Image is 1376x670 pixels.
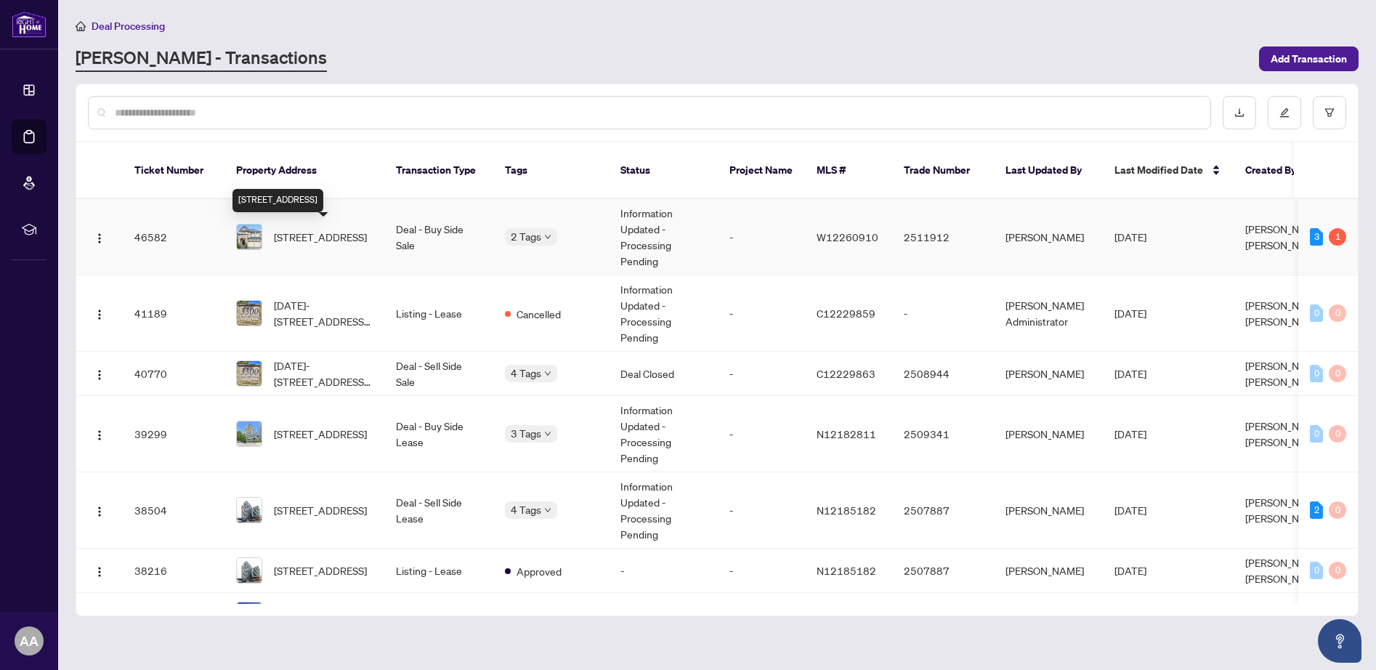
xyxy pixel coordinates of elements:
span: 4 Tags [511,365,541,382]
img: Logo [94,233,105,244]
th: Last Updated By [994,142,1103,199]
span: [PERSON_NAME] [PERSON_NAME] [1245,222,1324,251]
div: 0 [1329,562,1346,579]
div: 0 [1329,365,1346,382]
td: [PERSON_NAME] Administrator [994,275,1103,352]
div: [STREET_ADDRESS] [232,189,323,212]
td: Listing - Lease [384,275,493,352]
td: 46582 [123,199,224,275]
span: [DATE] [1114,564,1146,577]
td: Deal Closed [609,352,718,396]
span: C12229863 [817,367,875,380]
button: download [1223,96,1256,129]
span: [DATE]-[STREET_ADDRESS][PERSON_NAME] [274,297,373,329]
button: Add Transaction [1259,47,1359,71]
td: - [609,593,718,637]
img: Logo [94,566,105,578]
span: 3 Tags [511,425,541,442]
td: - [718,352,805,396]
td: - [718,472,805,549]
th: MLS # [805,142,892,199]
span: [STREET_ADDRESS] [274,229,367,245]
button: Logo [88,362,111,385]
span: down [544,370,551,377]
td: Information Updated - Processing Pending [609,199,718,275]
td: 40770 [123,352,224,396]
span: download [1234,108,1245,118]
td: Information Updated - Processing Pending [609,472,718,549]
div: 3 [1310,228,1323,246]
td: Deal - Buy Side Lease [384,593,493,637]
th: Trade Number [892,142,994,199]
span: [STREET_ADDRESS] [274,562,367,578]
button: Logo [88,499,111,522]
span: Last Modified Date [1114,162,1203,178]
div: 0 [1329,501,1346,519]
span: [PERSON_NAME] [PERSON_NAME] [1245,359,1324,388]
th: Last Modified Date [1103,142,1234,199]
span: down [544,506,551,514]
img: thumbnail-img [237,361,262,386]
th: Ticket Number [123,142,224,199]
img: thumbnail-img [237,498,262,522]
img: thumbnail-img [237,421,262,446]
div: 1 [1329,228,1346,246]
span: [STREET_ADDRESS] [274,426,367,442]
span: down [544,233,551,241]
td: 2511912 [892,199,994,275]
td: Information Updated - Processing Pending [609,396,718,472]
span: AA [20,631,39,651]
th: Property Address [224,142,384,199]
th: Tags [493,142,609,199]
img: Logo [94,369,105,381]
img: thumbnail-img [237,602,262,627]
td: [PERSON_NAME] [994,593,1103,637]
div: 0 [1329,304,1346,322]
span: home [76,21,86,31]
td: - [718,549,805,593]
span: 4 Tags [511,501,541,518]
button: Logo [88,302,111,325]
th: Project Name [718,142,805,199]
span: N12185182 [817,564,876,577]
td: Deal - Buy Side Sale [384,199,493,275]
button: edit [1268,96,1301,129]
td: - [609,549,718,593]
span: Cancelled [517,306,561,322]
span: [DATE] [1114,504,1146,517]
td: 38216 [123,549,224,593]
span: Approved [517,563,562,579]
span: [DATE] [1114,307,1146,320]
td: 39299 [123,396,224,472]
td: [PERSON_NAME] [994,472,1103,549]
td: Deal - Sell Side Sale [384,352,493,396]
span: filter [1324,108,1335,118]
div: 0 [1310,425,1323,443]
span: [PERSON_NAME] [PERSON_NAME] [1245,556,1324,585]
button: Logo [88,559,111,582]
span: down [544,430,551,437]
th: Transaction Type [384,142,493,199]
span: W12260910 [817,230,878,243]
td: - [892,275,994,352]
td: 2509341 [892,396,994,472]
td: 38504 [123,472,224,549]
div: 0 [1310,304,1323,322]
img: thumbnail-img [237,301,262,326]
td: [PERSON_NAME] [994,396,1103,472]
span: [PERSON_NAME] [PERSON_NAME] [1245,496,1324,525]
div: 0 [1310,365,1323,382]
span: [PERSON_NAME] [PERSON_NAME] [1245,419,1324,448]
a: [PERSON_NAME] - Transactions [76,46,327,72]
td: [PERSON_NAME] [994,549,1103,593]
th: Status [609,142,718,199]
button: Logo [88,225,111,249]
td: 2506276 [892,593,994,637]
span: [STREET_ADDRESS] [274,502,367,518]
td: - [718,396,805,472]
span: N12182811 [817,427,876,440]
td: - [718,199,805,275]
button: Logo [88,422,111,445]
td: Deal - Buy Side Lease [384,396,493,472]
img: thumbnail-img [237,558,262,583]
